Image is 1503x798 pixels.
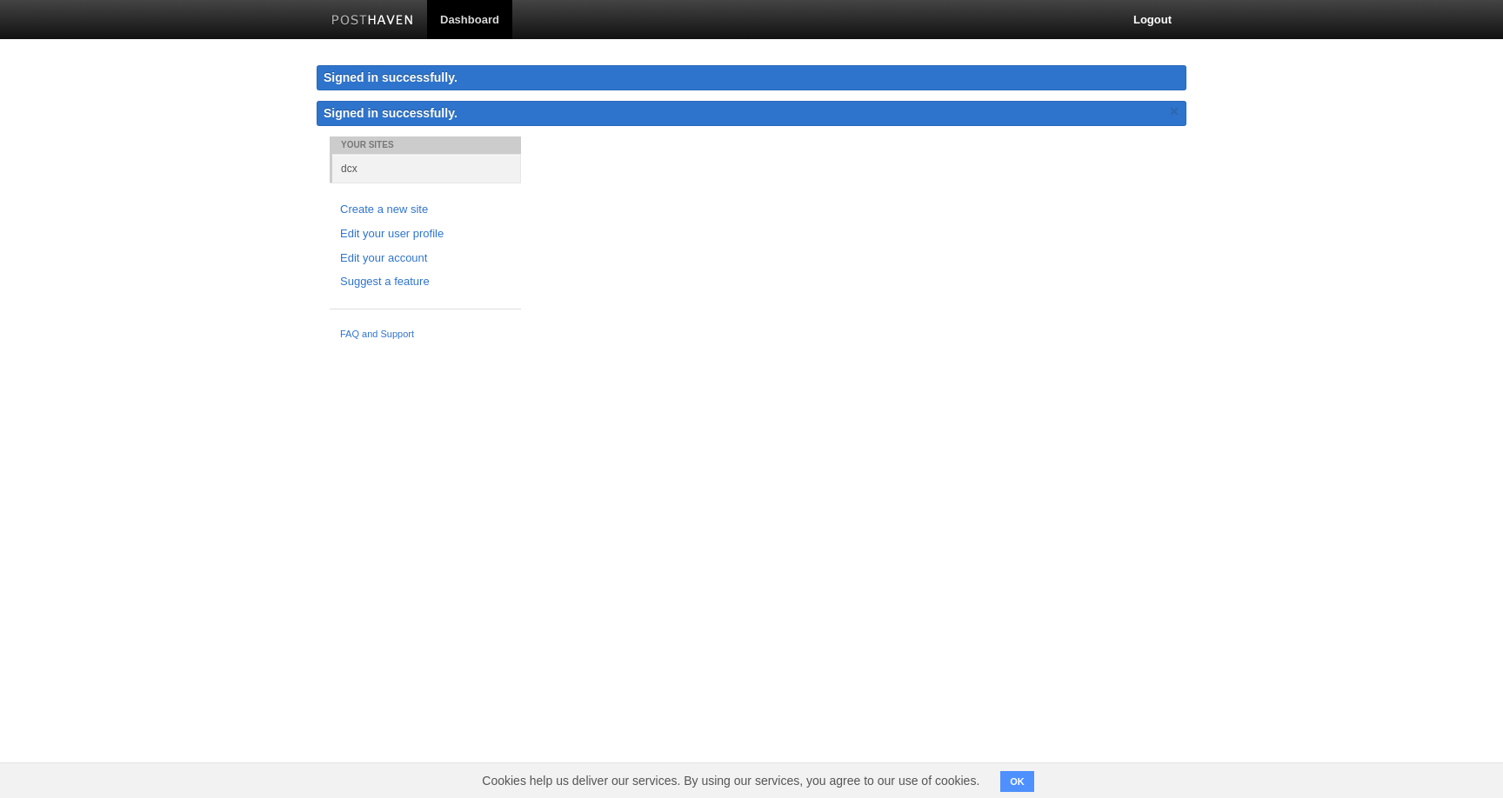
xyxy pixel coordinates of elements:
[340,225,511,243] a: Edit your user profile
[340,249,511,268] a: Edit your account
[331,15,414,28] img: Posthaven-bar
[340,273,511,291] a: Suggest a feature
[1166,101,1182,123] a: ×
[317,65,1186,90] div: Signed in successfully.
[324,106,458,120] span: Signed in successfully.
[1000,771,1034,792] button: OK
[340,327,511,342] a: FAQ and Support
[330,136,521,154] li: Your Sites
[340,201,511,219] a: Create a new site
[332,154,521,183] a: dcx
[464,763,997,798] span: Cookies help us deliver our services. By using our services, you agree to our use of cookies.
